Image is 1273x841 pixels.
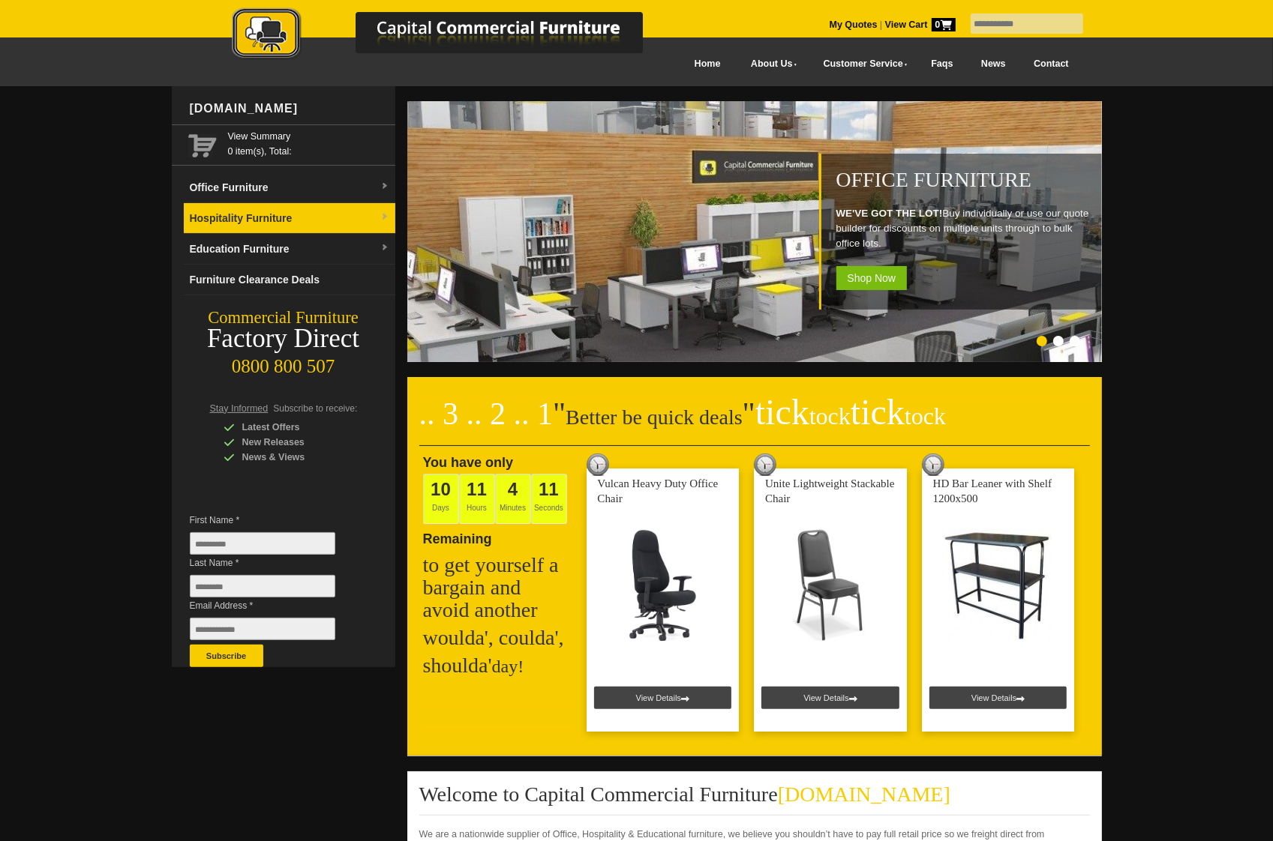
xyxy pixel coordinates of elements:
[754,453,776,476] img: tick tock deal clock
[531,474,567,524] span: Seconds
[1070,336,1080,346] li: Page dot 3
[184,203,395,234] a: Hospitality Furnituredropdown
[467,479,487,499] span: 11
[228,129,389,144] a: View Summary
[587,453,609,476] img: tick tock deal clock
[423,455,514,470] span: You have only
[190,645,263,667] button: Subscribe
[380,182,389,191] img: dropdown
[224,420,366,435] div: Latest Offers
[423,525,492,546] span: Remaining
[423,627,573,649] h2: woulda', coulda',
[190,618,335,640] input: Email Address *
[224,435,366,450] div: New Releases
[190,513,358,528] span: First Name *
[495,474,531,524] span: Minutes
[224,450,366,465] div: News & Views
[423,474,459,524] span: Days
[778,783,950,806] span: [DOMAIN_NAME]
[407,354,1105,364] a: Office Furniture WE'VE GOT THE LOT!Buy individually or use our quote builder for discounts on mul...
[755,392,946,432] span: tick tick
[1019,47,1082,81] a: Contact
[830,19,878,30] a: My Quotes
[459,474,495,524] span: Hours
[836,169,1094,191] h1: Office Furniture
[734,47,806,81] a: About Us
[190,532,335,555] input: First Name *
[431,479,451,499] span: 10
[492,657,524,676] span: day!
[809,403,851,429] span: tock
[922,453,944,476] img: tick tock deal clock
[190,598,358,613] span: Email Address *
[836,266,908,290] span: Shop Now
[191,7,716,67] a: Capital Commercial Furniture Logo
[273,403,357,414] span: Subscribe to receive:
[882,19,955,30] a: View Cart0
[553,397,566,431] span: "
[423,554,573,621] h2: to get yourself a bargain and avoid another
[1053,336,1064,346] li: Page dot 2
[184,86,395,131] div: [DOMAIN_NAME]
[539,479,559,499] span: 11
[806,47,917,81] a: Customer Service
[172,328,395,349] div: Factory Direct
[508,479,518,499] span: 4
[419,401,1090,446] h2: Better be quick deals
[380,244,389,253] img: dropdown
[172,307,395,328] div: Commercial Furniture
[228,129,389,157] span: 0 item(s), Total:
[885,19,956,30] strong: View Cart
[172,349,395,377] div: 0800 800 507
[190,555,358,570] span: Last Name *
[407,101,1105,362] img: Office Furniture
[184,265,395,295] a: Furniture Clearance Deals
[836,208,943,219] strong: WE'VE GOT THE LOT!
[184,172,395,203] a: Office Furnituredropdown
[905,403,946,429] span: tock
[419,783,1090,816] h2: Welcome to Capital Commercial Furniture
[210,403,269,414] span: Stay Informed
[191,7,716,62] img: Capital Commercial Furniture Logo
[967,47,1019,81] a: News
[1037,336,1047,346] li: Page dot 1
[190,575,335,597] input: Last Name *
[836,206,1094,251] p: Buy individually or use our quote builder for discounts on multiple units through to bulk office ...
[932,18,956,31] span: 0
[423,654,573,678] h2: shoulda'
[419,397,554,431] span: .. 3 .. 2 .. 1
[917,47,968,81] a: Faqs
[380,213,389,222] img: dropdown
[743,397,946,431] span: "
[184,234,395,265] a: Education Furnituredropdown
